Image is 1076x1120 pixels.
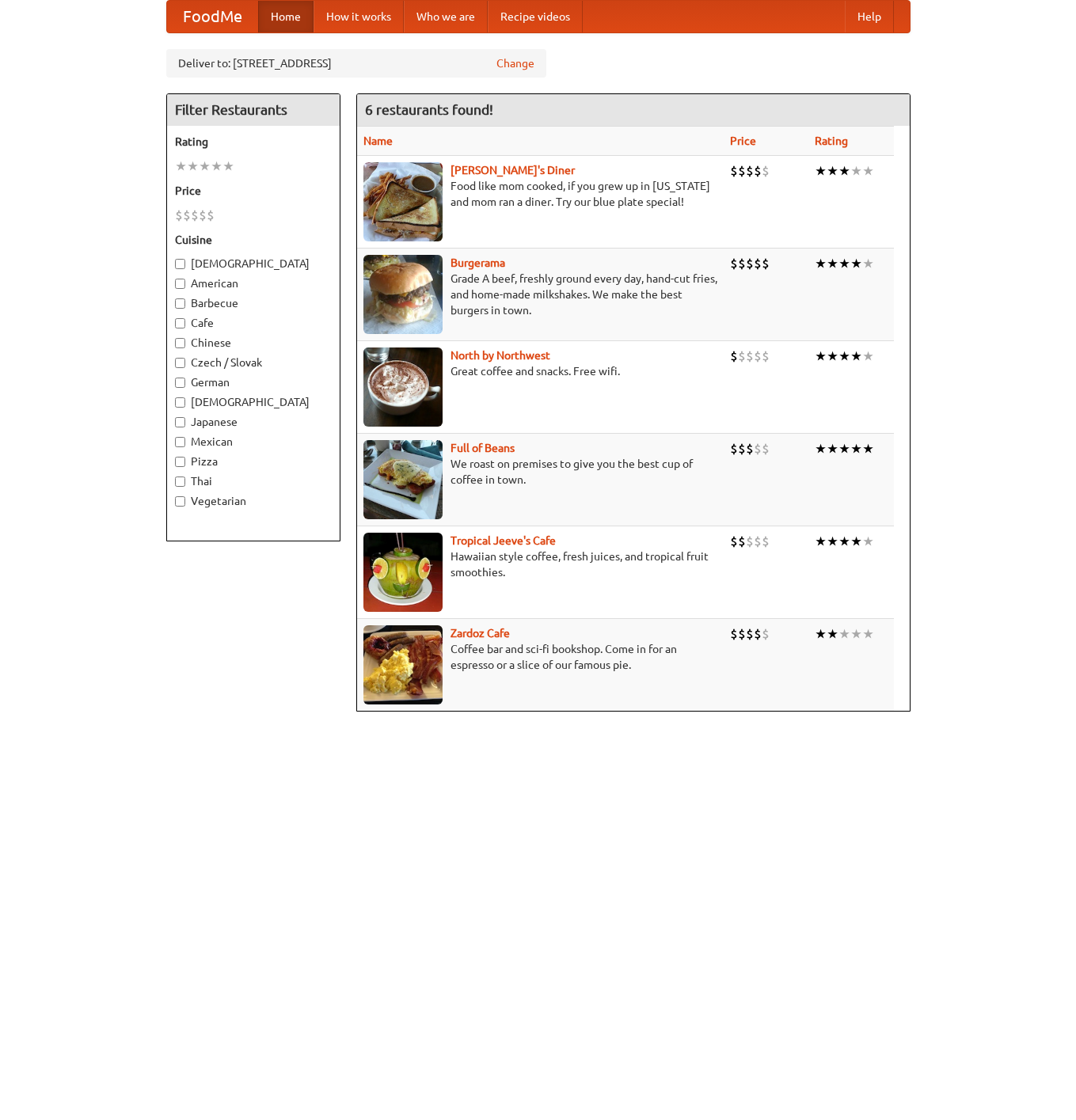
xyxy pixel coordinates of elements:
[730,347,738,365] li: $
[175,496,185,507] input: Vegetarian
[730,440,738,457] li: $
[862,255,874,272] li: ★
[199,158,211,175] li: ★
[451,627,510,640] a: Zardoz Cafe
[211,158,222,175] li: ★
[199,207,207,224] li: $
[175,434,332,450] label: Mexican
[850,533,862,550] li: ★
[754,347,762,365] li: $
[175,335,332,351] label: Chinese
[207,207,215,224] li: $
[838,162,850,180] li: ★
[827,347,838,365] li: ★
[754,625,762,643] li: $
[730,255,738,272] li: $
[175,358,185,368] input: Czech / Slovak
[754,162,762,180] li: $
[850,162,862,180] li: ★
[175,355,332,370] label: Czech / Slovak
[404,1,488,32] a: Who we are
[762,255,770,272] li: $
[363,255,443,334] img: burgerama.jpg
[815,625,827,643] li: ★
[730,625,738,643] li: $
[838,533,850,550] li: ★
[175,476,185,487] input: Thai
[754,533,762,550] li: $
[175,417,185,427] input: Japanese
[191,207,199,224] li: $
[167,94,340,126] h4: Filter Restaurants
[815,533,827,550] li: ★
[815,440,827,457] li: ★
[363,347,443,427] img: north.jpg
[827,625,838,643] li: ★
[862,533,874,550] li: ★
[730,533,738,550] li: $
[175,207,183,224] li: $
[175,134,332,150] h5: Rating
[363,533,443,612] img: jeeves.jpg
[175,232,332,248] h5: Cuisine
[175,315,332,331] label: Cafe
[738,162,746,180] li: $
[451,349,550,362] a: North by Northwest
[183,207,191,224] li: $
[175,259,185,269] input: [DEMOGRAPHIC_DATA]
[762,440,770,457] li: $
[365,102,493,117] ng-pluralize: 6 restaurants found!
[175,397,185,408] input: [DEMOGRAPHIC_DATA]
[175,158,187,175] li: ★
[175,279,185,289] input: American
[827,255,838,272] li: ★
[838,440,850,457] li: ★
[850,625,862,643] li: ★
[363,271,717,318] p: Grade A beef, freshly ground every day, hand-cut fries, and home-made milkshakes. We make the bes...
[451,442,515,454] a: Full of Beans
[862,625,874,643] li: ★
[845,1,894,32] a: Help
[738,533,746,550] li: $
[187,158,199,175] li: ★
[838,625,850,643] li: ★
[730,162,738,180] li: $
[762,162,770,180] li: $
[746,347,754,365] li: $
[175,473,332,489] label: Thai
[222,158,234,175] li: ★
[166,49,546,78] div: Deliver to: [STREET_ADDRESS]
[815,135,848,147] a: Rating
[838,347,850,365] li: ★
[175,183,332,199] h5: Price
[175,414,332,430] label: Japanese
[488,1,583,32] a: Recipe videos
[738,347,746,365] li: $
[451,164,575,177] b: [PERSON_NAME]'s Diner
[314,1,404,32] a: How it works
[175,256,332,271] label: [DEMOGRAPHIC_DATA]
[451,256,505,269] a: Burgerama
[363,178,717,210] p: Food like mom cooked, if you grew up in [US_STATE] and mom ran a diner. Try our blue plate special!
[738,255,746,272] li: $
[363,456,717,488] p: We roast on premises to give you the best cup of coffee in town.
[754,440,762,457] li: $
[738,440,746,457] li: $
[838,255,850,272] li: ★
[746,255,754,272] li: $
[850,255,862,272] li: ★
[746,625,754,643] li: $
[175,437,185,447] input: Mexican
[363,641,717,673] p: Coffee bar and sci-fi bookshop. Come in for an espresso or a slice of our famous pie.
[175,338,185,348] input: Chinese
[496,55,534,71] a: Change
[451,534,556,547] a: Tropical Jeeve's Cafe
[827,533,838,550] li: ★
[762,347,770,365] li: $
[862,347,874,365] li: ★
[363,440,443,519] img: beans.jpg
[363,549,717,580] p: Hawaiian style coffee, fresh juices, and tropical fruit smoothies.
[258,1,314,32] a: Home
